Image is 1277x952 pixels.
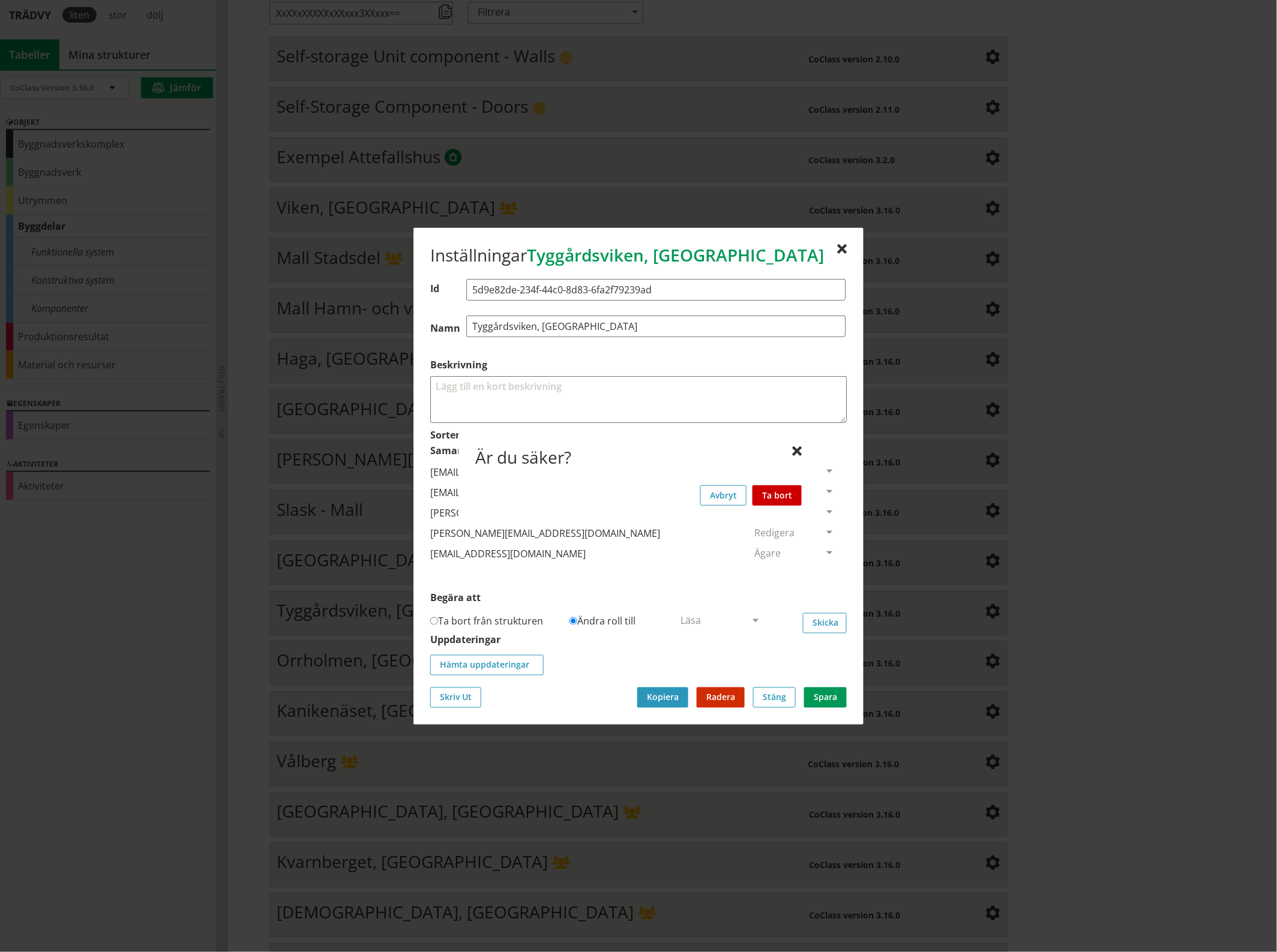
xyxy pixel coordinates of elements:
span: Manuell [530,427,566,440]
button: Spara [804,687,847,708]
label: Uppdateringar [430,633,847,647]
div: [EMAIL_ADDRESS][DOMAIN_NAME] [430,543,744,563]
button: Skriv Ut [430,687,481,708]
div: Stäng utan att spara [837,244,847,254]
span: Läsa [681,614,701,627]
label: Samarbetar med [430,443,847,457]
div: Är du säker? [475,447,802,472]
button: Skicka [803,613,847,633]
div: [PERSON_NAME][EMAIL_ADDRESS][DOMAIN_NAME] [430,502,744,522]
button: Stäng [753,687,796,708]
label: Beskrivning [430,358,847,371]
div: [EMAIL_ADDRESS][DOMAIN_NAME] [430,461,744,482]
button: Ta bort [753,485,802,506]
label: Namn [430,321,847,334]
label: Begära att [430,591,847,605]
span: Tyggårdsviken, [GEOGRAPHIC_DATA] [527,243,824,266]
div: Inställningar [430,244,847,269]
label: Ta bort från strukturen [438,615,543,628]
label: Id [430,281,847,295]
div: [EMAIL_ADDRESS][DOMAIN_NAME] [430,482,744,502]
label: Ändra roll till [577,615,635,628]
span: Ägare [754,546,781,559]
div: [PERSON_NAME][EMAIL_ADDRESS][DOMAIN_NAME] [430,522,744,543]
label: Växla mellan manuell och automatisk sortering [430,428,491,441]
button: Avbryt [700,485,747,506]
span: Redigera [754,525,795,539]
button: Kopiera [637,687,688,708]
button: Radera [697,687,745,708]
button: Hämta uppdateringar [430,655,544,675]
